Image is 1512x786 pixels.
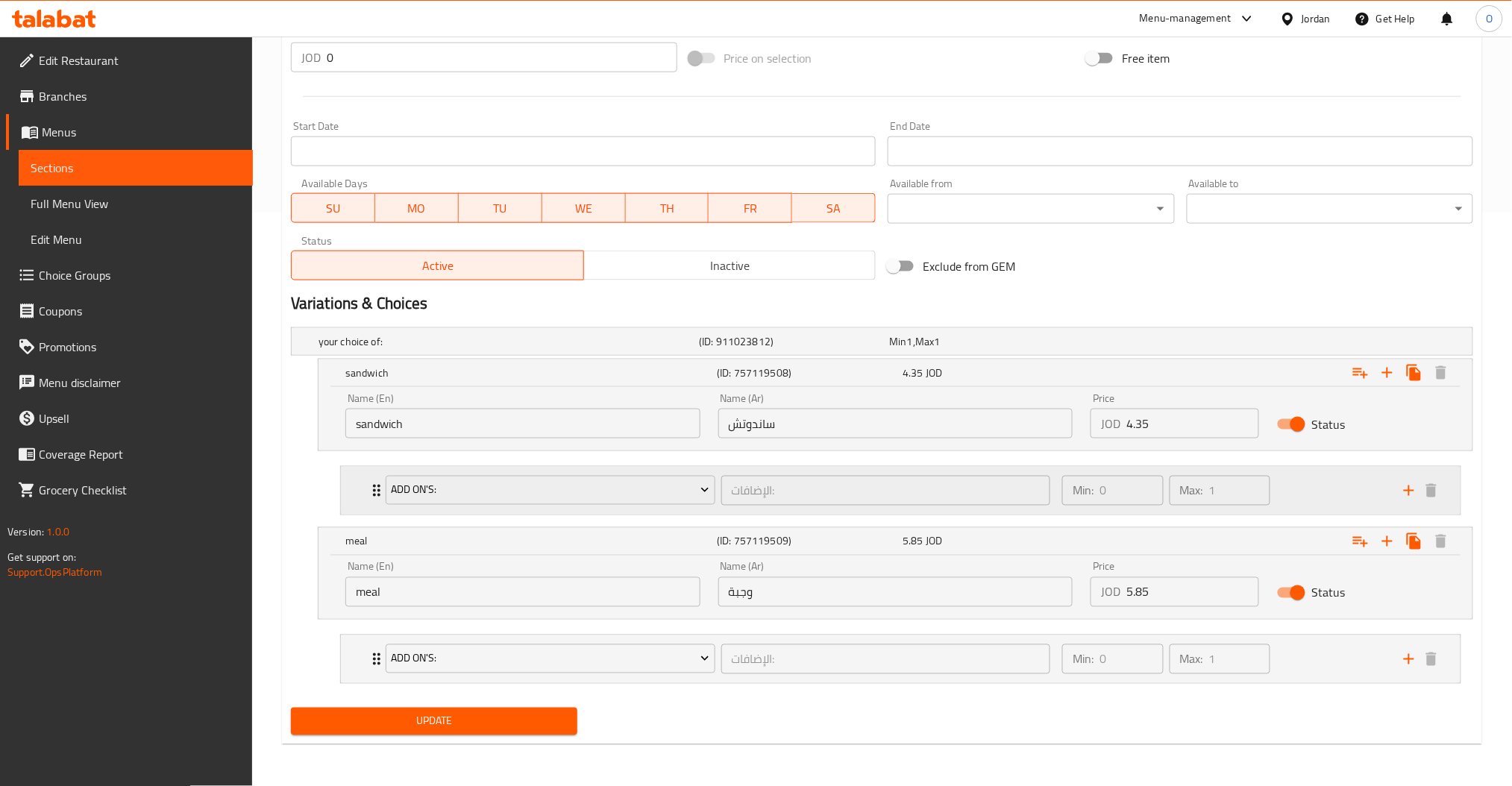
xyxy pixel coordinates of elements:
[381,198,453,219] span: MO
[31,230,241,248] span: Edit Menu
[39,409,241,427] span: Upsell
[19,186,253,221] a: Full Menu View
[889,332,906,351] span: Min
[46,522,69,541] span: 1.0.0
[1101,415,1120,433] p: JOD
[915,332,934,351] span: Max
[1398,480,1420,502] button: add
[319,359,1472,386] div: Expand
[6,329,253,365] a: Promotions
[718,409,1073,438] input: Enter name Ar
[717,365,897,380] h5: (ID: 757119508)
[292,328,1472,355] div: Expand
[717,534,897,549] h5: (ID: 757119509)
[1347,359,1374,386] button: Add choice group
[375,193,459,223] button: MO
[548,198,620,219] span: WE
[926,363,942,383] span: JOD
[1420,480,1443,502] button: delete
[1126,409,1259,438] input: Please enter price
[1428,359,1455,386] button: Delete sandwich
[1486,10,1493,27] span: O
[1398,648,1420,670] button: add
[1180,650,1203,668] p: Max:
[465,198,536,219] span: TU
[291,708,577,735] button: Update
[291,193,375,223] button: SU
[298,198,369,219] span: SU
[19,150,253,186] a: Sections
[6,43,253,78] a: Edit Restaurant
[341,467,1461,515] div: Expand
[626,193,709,223] button: TH
[1420,648,1443,670] button: delete
[345,577,700,607] input: Enter name En
[1101,583,1120,601] p: JOD
[724,49,812,67] span: Price on selection
[386,476,715,506] button: Add On's:
[889,334,1073,349] div: ,
[7,547,76,567] span: Get support on:
[792,193,876,223] button: SA
[303,712,565,731] span: Update
[345,365,711,380] h5: sandwich
[798,198,870,219] span: SA
[6,400,253,436] a: Upsell
[6,472,253,508] a: Grocery Checklist
[6,257,253,293] a: Choice Groups
[1122,49,1170,67] span: Free item
[328,460,1473,521] li: Expand
[7,522,44,541] span: Version:
[39,87,241,105] span: Branches
[39,302,241,320] span: Coupons
[1140,10,1232,28] div: Menu-management
[1312,584,1346,602] span: Status
[291,251,584,280] button: Active
[1073,650,1094,668] p: Min:
[39,338,241,356] span: Promotions
[319,334,693,349] h5: your choice of:
[6,293,253,329] a: Coupons
[1347,528,1374,555] button: Add choice group
[42,123,241,141] span: Menus
[291,292,1473,315] h2: Variations & Choices
[1374,528,1401,555] button: Add new choice
[907,332,913,351] span: 1
[319,528,1472,555] div: Expand
[386,644,715,674] button: Add On's:
[718,577,1073,607] input: Enter name Ar
[39,481,241,499] span: Grocery Checklist
[709,193,792,223] button: FR
[345,534,711,549] h5: meal
[923,257,1015,275] span: Exclude from GEM
[590,255,871,277] span: Inactive
[1428,528,1455,555] button: Delete meal
[31,195,241,213] span: Full Menu View
[1401,359,1428,386] button: Clone new choice
[341,635,1461,683] div: Expand
[1180,482,1203,500] p: Max:
[6,436,253,472] a: Coverage Report
[459,193,542,223] button: TU
[39,445,241,463] span: Coverage Report
[542,193,626,223] button: WE
[903,363,923,383] span: 4.35
[19,221,253,257] a: Edit Menu
[298,255,578,277] span: Active
[715,198,786,219] span: FR
[328,629,1473,690] li: Expand
[1126,577,1259,607] input: Please enter price
[39,266,241,284] span: Choice Groups
[1073,482,1094,500] p: Min:
[391,650,709,668] span: Add On's:
[391,481,709,500] span: Add On's:
[327,43,677,72] input: Please enter price
[6,114,253,150] a: Menus
[7,562,102,582] a: Support.OpsPlatform
[935,332,941,351] span: 1
[926,532,942,551] span: JOD
[6,365,253,400] a: Menu disclaimer
[39,51,241,69] span: Edit Restaurant
[888,194,1174,224] div: ​
[345,409,700,438] input: Enter name En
